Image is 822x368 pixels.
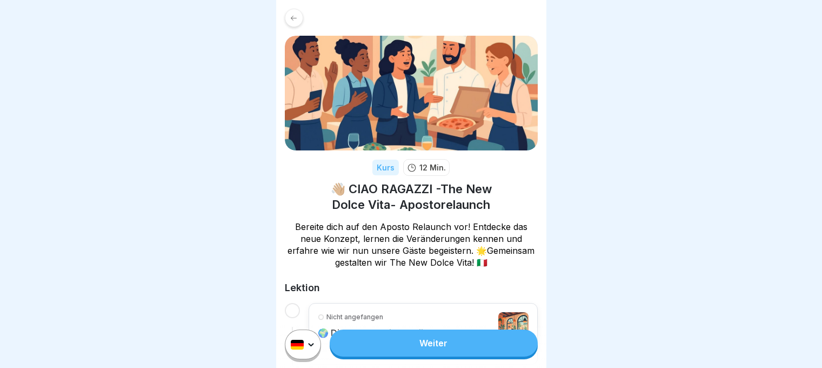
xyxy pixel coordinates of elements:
p: 12 Min. [419,162,446,173]
p: Nicht angefangen [326,312,383,322]
img: at2kut7ipvv4yn1ezmnr4bcs.png [498,312,529,356]
img: de.svg [291,340,304,350]
a: Weiter [330,330,537,357]
h1: 👋🏼 CIAO RAGAZZI -The New Dolce Vita- Apostorelaunch [285,181,538,212]
p: Bereite dich auf den Aposto Relaunch vor! Entdecke das neue Konzept, lernen die Veränderungen ken... [285,221,538,268]
img: nd4b1tirm1npcr6pqfaw4ldb.png [285,36,538,150]
div: Kurs [372,160,399,175]
h2: Lektion [285,281,538,294]
a: Nicht angefangen🌍 Die Welt hat sich verändert [318,312,529,356]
